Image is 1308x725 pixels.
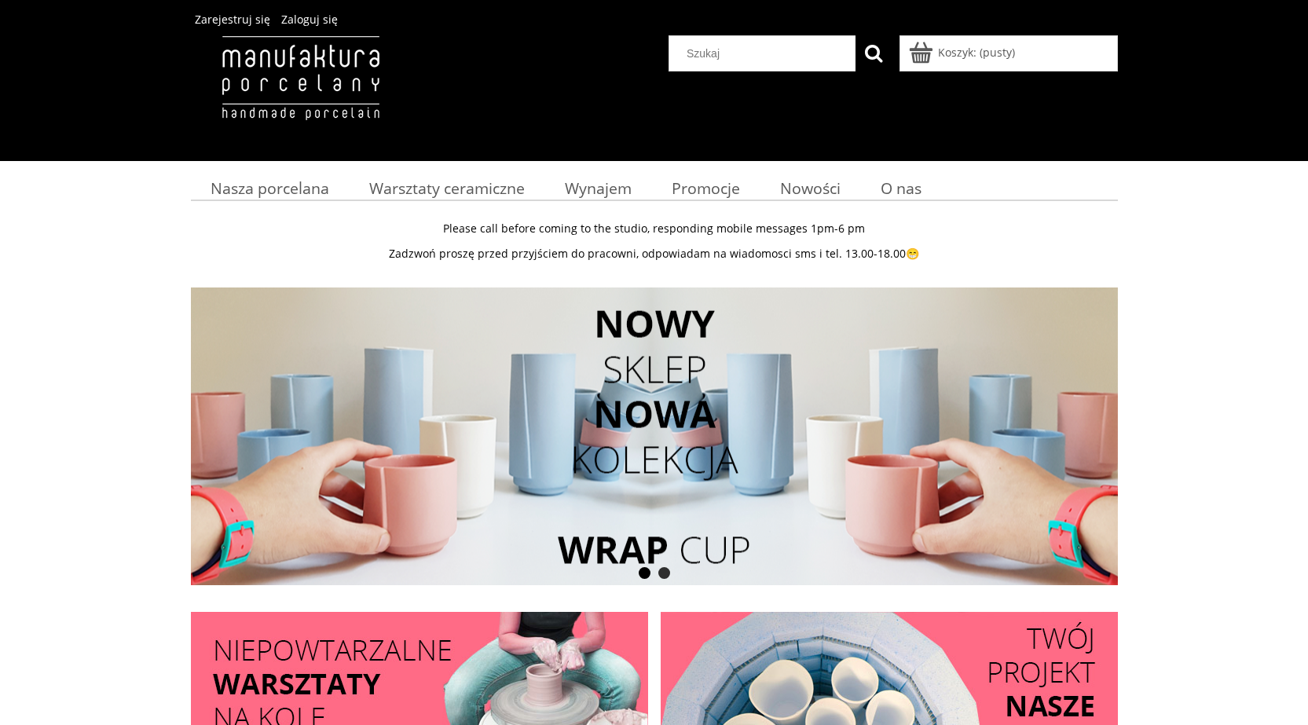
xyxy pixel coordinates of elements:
[675,36,856,71] input: Szukaj w sklepie
[281,12,338,27] a: Zaloguj się
[565,178,632,199] span: Wynajem
[349,173,544,203] a: Warsztaty ceramiczne
[760,173,860,203] a: Nowości
[860,173,941,203] a: O nas
[938,45,976,60] span: Koszyk:
[191,35,410,153] img: Manufaktura Porcelany
[195,12,270,27] a: Zarejestruj się
[911,45,1015,60] a: Produkty w koszyku 0. Przejdź do koszyka
[881,178,921,199] span: O nas
[672,178,740,199] span: Promocje
[369,178,525,199] span: Warsztaty ceramiczne
[191,247,1118,261] p: Zadzwoń proszę przed przyjściem do pracowni, odpowiadam na wiadomosci sms i tel. 13.00-18.00😁
[191,173,350,203] a: Nasza porcelana
[980,45,1015,60] b: (pusty)
[211,178,329,199] span: Nasza porcelana
[856,35,892,71] button: Szukaj
[651,173,760,203] a: Promocje
[544,173,651,203] a: Wynajem
[780,178,841,199] span: Nowości
[191,222,1118,236] p: Please call before coming to the studio, responding mobile messages 1pm-6 pm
